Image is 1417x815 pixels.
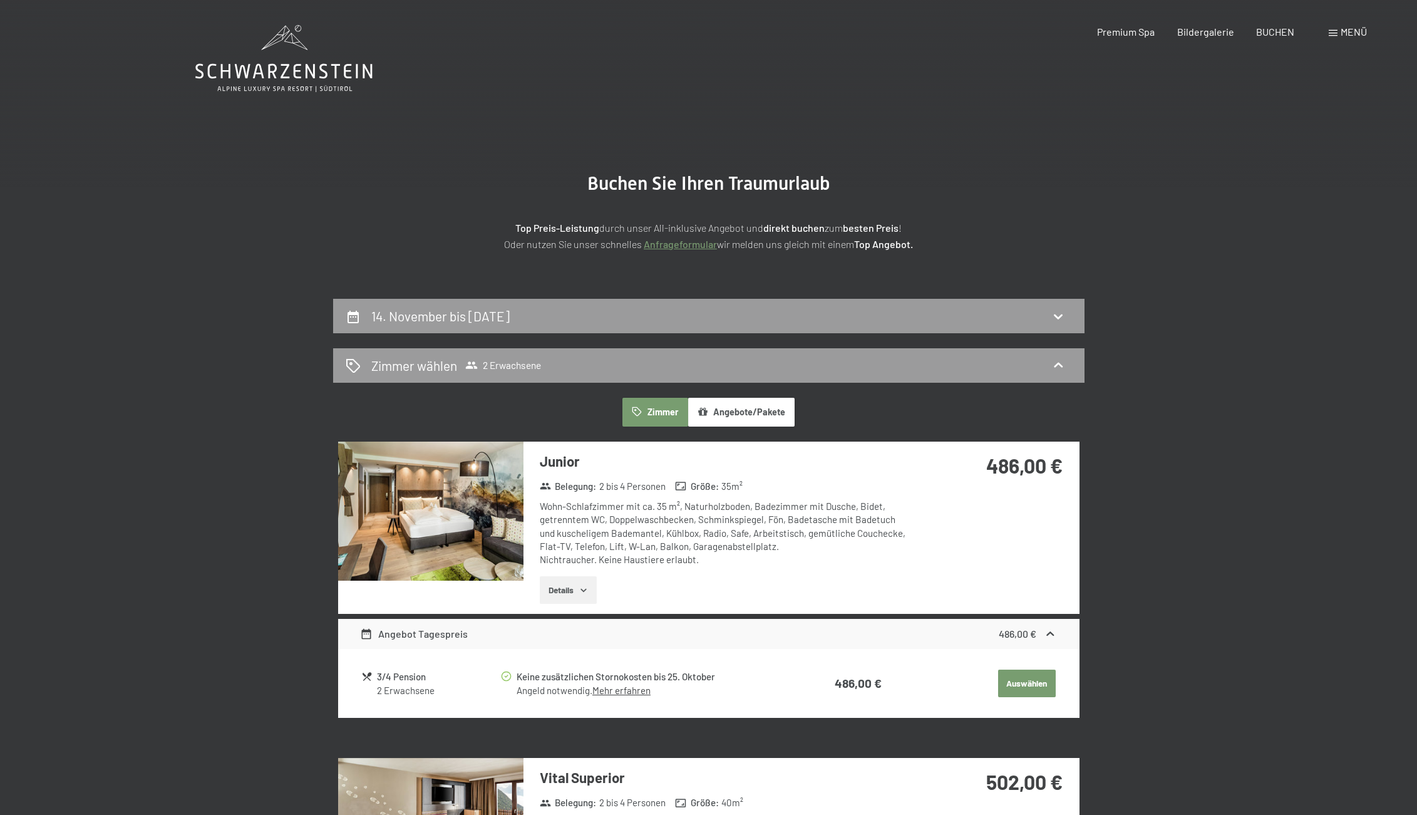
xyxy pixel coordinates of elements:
button: Angebote/Pakete [688,398,795,427]
div: Keine zusätzlichen Stornokosten bis 25. Oktober [517,670,777,684]
h2: Zimmer wählen [371,356,457,375]
button: Details [540,576,597,604]
span: 2 bis 4 Personen [599,480,666,493]
strong: Belegung : [540,796,597,809]
strong: 486,00 € [835,676,882,690]
a: Mehr erfahren [592,685,651,696]
strong: 486,00 € [986,454,1063,477]
span: Buchen Sie Ihren Traumurlaub [587,172,830,194]
span: 35 m² [721,480,743,493]
button: Auswählen [998,670,1056,697]
strong: 486,00 € [999,628,1036,640]
button: Zimmer [622,398,688,427]
strong: Größe : [675,796,719,809]
a: BUCHEN [1256,26,1294,38]
strong: Top Preis-Leistung [515,222,599,234]
h2: 14. November bis [DATE] [371,308,510,324]
div: Wohn-Schlafzimmer mit ca. 35 m², Naturholzboden, Badezimmer mit Dusche, Bidet, getrenntem WC, Dop... [540,500,912,566]
strong: Belegung : [540,480,597,493]
strong: besten Preis [843,222,899,234]
a: Premium Spa [1097,26,1155,38]
strong: Größe : [675,480,719,493]
a: Bildergalerie [1177,26,1234,38]
span: 40 m² [721,796,743,809]
span: 2 Erwachsene [465,359,541,371]
a: Anfrageformular [644,238,717,250]
strong: Top Angebot. [854,238,913,250]
div: Angeld notwendig. [517,684,777,697]
h3: Junior [540,452,912,471]
div: Angebot Tagespreis486,00 € [338,619,1079,649]
div: 3/4 Pension [377,670,499,684]
img: mss_renderimg.php [338,442,523,581]
strong: 502,00 € [986,770,1063,794]
strong: direkt buchen [763,222,825,234]
div: 2 Erwachsene [377,684,499,697]
div: Angebot Tagespreis [360,626,468,641]
span: 2 bis 4 Personen [599,796,666,809]
p: durch unser All-inklusive Angebot und zum ! Oder nutzen Sie unser schnelles wir melden uns gleich... [396,220,1022,252]
span: Menü [1341,26,1367,38]
h3: Vital Superior [540,768,912,787]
